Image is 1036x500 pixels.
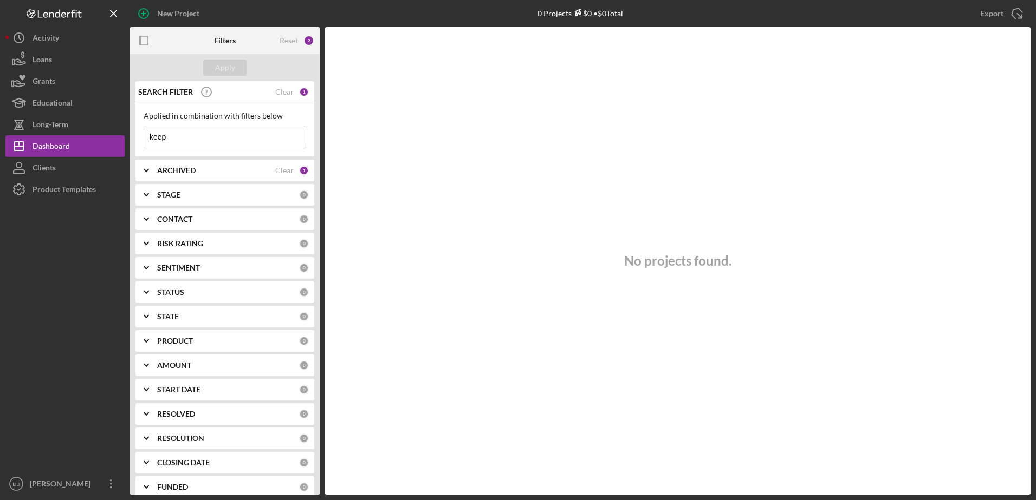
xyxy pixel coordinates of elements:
div: Product Templates [33,179,96,203]
button: Educational [5,92,125,114]
b: ARCHIVED [157,166,196,175]
div: 2 [303,35,314,46]
b: CLOSING DATE [157,458,210,467]
div: 0 [299,287,309,297]
b: SENTIMENT [157,264,200,272]
b: START DATE [157,385,200,394]
b: AMOUNT [157,361,191,370]
div: 0 [299,385,309,394]
button: Grants [5,70,125,92]
b: PRODUCT [157,337,193,345]
div: Activity [33,27,59,51]
div: 0 [299,312,309,321]
div: Educational [33,92,73,116]
button: Loans [5,49,125,70]
b: Filters [214,36,236,45]
div: Reset [280,36,298,45]
div: Apply [215,60,235,76]
div: 0 [299,482,309,492]
div: $0 [572,9,592,18]
button: Long-Term [5,114,125,135]
text: DB [12,481,20,487]
div: Loans [33,49,52,73]
b: SEARCH FILTER [138,88,193,96]
div: 0 [299,360,309,370]
div: Clear [275,88,294,96]
b: STAGE [157,190,180,199]
div: Export [980,3,1003,24]
div: 1 [299,87,309,97]
button: Product Templates [5,179,125,200]
div: Clients [33,157,56,181]
div: 0 [299,263,309,273]
div: 0 [299,433,309,443]
div: 1 [299,166,309,175]
div: 0 [299,190,309,200]
button: Apply [203,60,247,76]
div: New Project [157,3,199,24]
b: RISK RATING [157,239,203,248]
b: FUNDED [157,483,188,491]
div: 0 [299,239,309,248]
div: 0 [299,458,309,468]
button: Export [969,3,1031,24]
button: DB[PERSON_NAME] [5,473,125,495]
div: Applied in combination with filters below [144,111,306,120]
div: Grants [33,70,55,95]
b: STATUS [157,288,184,297]
div: 0 [299,214,309,224]
div: Clear [275,166,294,175]
div: 0 [299,409,309,419]
b: STATE [157,312,179,321]
button: New Project [130,3,210,24]
h3: No projects found. [624,253,731,268]
button: Clients [5,157,125,179]
div: 0 [299,336,309,346]
div: Dashboard [33,135,70,160]
div: 0 Projects • $0 Total [538,9,623,18]
b: CONTACT [157,215,192,223]
b: RESOLVED [157,410,195,418]
button: Dashboard [5,135,125,157]
b: RESOLUTION [157,434,204,443]
button: Activity [5,27,125,49]
div: Long-Term [33,114,68,138]
div: [PERSON_NAME] [27,473,98,497]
